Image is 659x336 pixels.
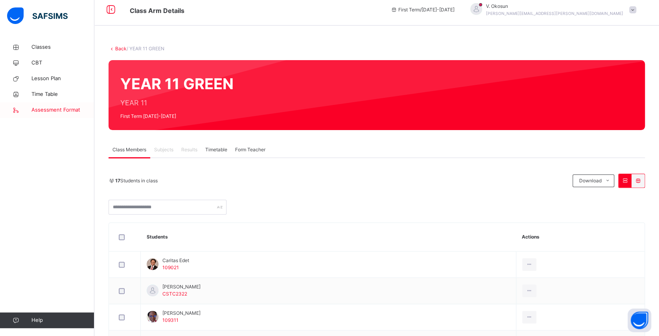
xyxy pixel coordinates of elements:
[162,317,179,323] span: 109311
[162,264,179,270] span: 109021
[235,146,265,153] span: Form Teacher
[31,316,94,324] span: Help
[130,7,184,15] span: Class Arm Details
[112,146,146,153] span: Class Members
[7,7,68,24] img: safsims
[31,106,94,114] span: Assessment Format
[31,75,94,83] span: Lesson Plan
[115,177,158,184] span: Students in class
[462,3,640,17] div: V.Okosun
[31,59,94,67] span: CBT
[115,46,127,51] a: Back
[181,146,197,153] span: Results
[115,178,120,184] b: 17
[162,291,187,297] span: CSTC2322
[486,3,623,10] span: V. Okosun
[579,177,601,184] span: Download
[486,11,623,16] span: [PERSON_NAME][EMAIL_ADDRESS][PERSON_NAME][DOMAIN_NAME]
[154,146,173,153] span: Subjects
[162,310,201,317] span: [PERSON_NAME]
[390,6,455,13] span: session/term information
[127,46,164,51] span: / YEAR 11 GREEN
[31,43,94,51] span: Classes
[628,308,651,332] button: Open asap
[162,257,189,264] span: Caritas Edet
[31,90,94,98] span: Time Table
[205,146,227,153] span: Timetable
[162,283,201,290] span: [PERSON_NAME]
[516,223,644,252] th: Actions
[141,223,516,252] th: Students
